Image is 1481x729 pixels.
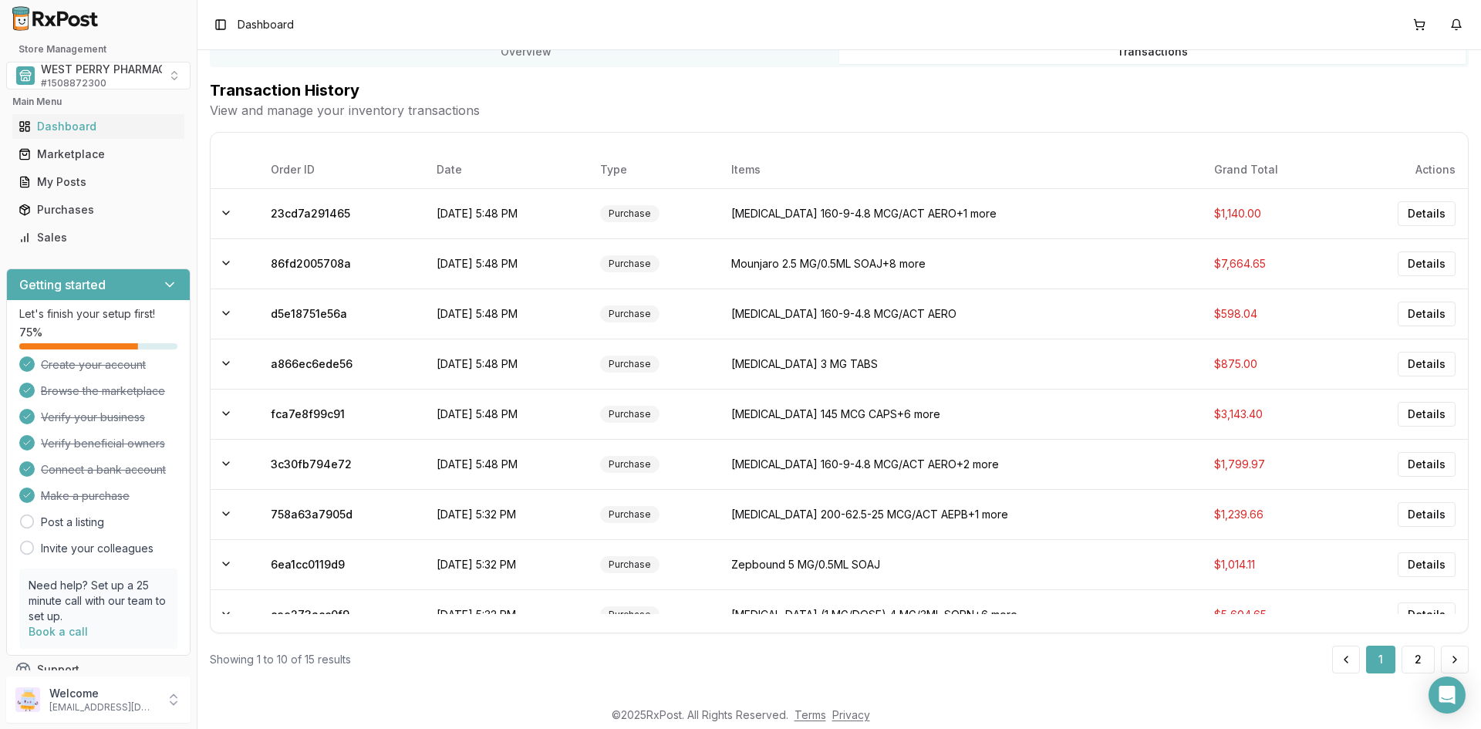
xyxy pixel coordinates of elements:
[12,140,184,168] a: Marketplace
[1202,238,1340,289] td: $7,664.65
[12,113,184,140] a: Dashboard
[12,168,184,196] a: My Posts
[19,147,178,162] div: Marketplace
[1398,602,1456,627] button: Details
[1202,389,1340,439] td: $3,143.40
[424,389,589,439] td: [DATE] 5:48 PM
[1398,502,1456,527] button: Details
[600,356,660,373] div: Purchase
[424,151,589,188] th: Date
[29,625,88,638] a: Book a call
[424,589,589,640] td: [DATE] 5:32 PM
[258,389,423,439] td: fca7e8f99c91
[12,196,184,224] a: Purchases
[6,225,191,250] button: Sales
[210,101,1469,120] p: View and manage your inventory transactions
[600,556,660,573] div: Purchase
[49,686,157,701] p: Welcome
[6,656,191,683] button: Support
[600,205,660,222] div: Purchase
[1202,589,1340,640] td: $5,604.65
[719,389,1202,439] td: [MEDICAL_DATA] 145 MCG CAPS +6 more
[41,462,166,478] span: Connect a bank account
[258,188,423,238] td: 23cd7a291465
[424,188,589,238] td: [DATE] 5:48 PM
[839,39,1466,64] button: Transactions
[41,488,130,504] span: Make a purchase
[6,6,105,31] img: RxPost Logo
[41,436,165,451] span: Verify beneficial owners
[19,174,178,190] div: My Posts
[15,687,40,712] img: User avatar
[1398,402,1456,427] button: Details
[600,255,660,272] div: Purchase
[258,289,423,339] td: d5e18751e56a
[719,539,1202,589] td: Zepbound 5 MG/0.5ML SOAJ
[29,578,168,624] p: Need help? Set up a 25 minute call with our team to set up.
[424,238,589,289] td: [DATE] 5:48 PM
[6,197,191,222] button: Purchases
[719,439,1202,489] td: [MEDICAL_DATA] 160-9-4.8 MCG/ACT AERO +2 more
[1202,188,1340,238] td: $1,140.00
[1202,539,1340,589] td: $1,014.11
[213,39,839,64] button: Overview
[19,306,177,322] p: Let's finish your setup first!
[41,515,104,530] a: Post a listing
[41,357,146,373] span: Create your account
[41,541,153,556] a: Invite your colleagues
[6,114,191,139] button: Dashboard
[719,289,1202,339] td: [MEDICAL_DATA] 160-9-4.8 MCG/ACT AERO
[719,589,1202,640] td: [MEDICAL_DATA] (1 MG/DOSE) 4 MG/3ML SOPN +6 more
[424,339,589,389] td: [DATE] 5:48 PM
[1398,352,1456,376] button: Details
[258,589,423,640] td: cee273acc0f9
[6,43,191,56] h2: Store Management
[588,151,718,188] th: Type
[41,383,165,399] span: Browse the marketplace
[600,456,660,473] div: Purchase
[19,230,178,245] div: Sales
[1402,646,1435,673] a: 2
[41,62,196,77] span: WEST PERRY PHARMACY INC
[258,339,423,389] td: a866ec6ede56
[424,439,589,489] td: [DATE] 5:48 PM
[424,289,589,339] td: [DATE] 5:48 PM
[12,224,184,251] a: Sales
[1202,339,1340,389] td: $875.00
[1366,646,1395,673] button: 1
[41,77,106,89] span: # 1508872300
[6,170,191,194] button: My Posts
[6,62,191,89] button: Select a view
[238,17,294,32] span: Dashboard
[1340,151,1468,188] th: Actions
[424,539,589,589] td: [DATE] 5:32 PM
[238,17,294,32] nav: breadcrumb
[258,539,423,589] td: 6ea1cc0119d9
[1202,439,1340,489] td: $1,799.97
[19,119,178,134] div: Dashboard
[1398,552,1456,577] button: Details
[600,606,660,623] div: Purchase
[6,142,191,167] button: Marketplace
[210,652,351,667] div: Showing 1 to 10 of 15 results
[1202,289,1340,339] td: $598.04
[258,439,423,489] td: 3c30fb794e72
[12,96,184,108] h2: Main Menu
[19,325,42,340] span: 75 %
[258,489,423,539] td: 758a63a7905d
[719,489,1202,539] td: [MEDICAL_DATA] 200-62.5-25 MCG/ACT AEPB +1 more
[600,506,660,523] div: Purchase
[41,410,145,425] span: Verify your business
[719,151,1202,188] th: Items
[832,708,870,721] a: Privacy
[719,238,1202,289] td: Mounjaro 2.5 MG/0.5ML SOAJ +8 more
[424,489,589,539] td: [DATE] 5:32 PM
[719,188,1202,238] td: [MEDICAL_DATA] 160-9-4.8 MCG/ACT AERO +1 more
[1398,452,1456,477] button: Details
[210,79,1469,101] h2: Transaction History
[49,701,157,714] p: [EMAIL_ADDRESS][DOMAIN_NAME]
[600,305,660,322] div: Purchase
[1429,677,1466,714] div: Open Intercom Messenger
[794,708,826,721] a: Terms
[1398,201,1456,226] button: Details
